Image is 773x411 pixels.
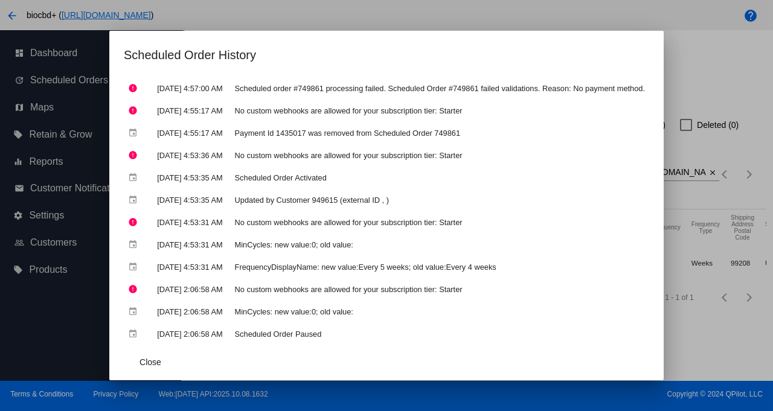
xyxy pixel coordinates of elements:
td: No custom webhooks are allowed for your subscription tier: Starter [232,145,648,166]
td: [DATE] 4:53:31 AM [154,256,230,278]
button: Close dialog [124,351,177,373]
td: FrequencyDisplayName: new value:Every 5 weeks; old value:Every 4 weeks [232,256,648,278]
td: Updated by Customer 949615 (external ID , ) [232,190,648,211]
td: [DATE] 4:53:35 AM [154,190,230,211]
td: [DATE] 2:06:58 AM [154,301,230,322]
td: [DATE] 4:53:31 AM [154,212,230,233]
td: [DATE] 4:55:17 AM [154,100,230,121]
span: Close [140,357,161,367]
td: No custom webhooks are allowed for your subscription tier: Starter [232,279,648,300]
td: No custom webhooks are allowed for your subscription tier: Starter [232,100,648,121]
td: [DATE] 4:55:17 AM [154,123,230,144]
mat-icon: event [128,168,143,187]
mat-icon: error [128,79,143,98]
mat-icon: event [128,235,143,254]
mat-icon: error [128,146,143,165]
mat-icon: error [128,280,143,299]
td: Scheduled Order Paused [232,323,648,345]
mat-icon: event [128,258,143,276]
td: [DATE] 4:53:36 AM [154,145,230,166]
td: Scheduled Order Activated [232,167,648,188]
td: [DATE] 4:53:31 AM [154,234,230,255]
mat-icon: event [128,302,143,321]
mat-icon: event [128,124,143,142]
h1: Scheduled Order History [124,45,649,65]
td: MinCycles: new value:0; old value: [232,234,648,255]
td: [DATE] 2:06:58 AM [154,323,230,345]
mat-icon: error [128,213,143,232]
td: No custom webhooks are allowed for your subscription tier: Starter [232,212,648,233]
mat-icon: event [128,325,143,343]
td: Payment Id 1435017 was removed from Scheduled Order 749861 [232,123,648,144]
mat-icon: error [128,101,143,120]
td: [DATE] 4:57:00 AM [154,78,230,99]
td: [DATE] 2:06:58 AM [154,279,230,300]
mat-icon: event [128,191,143,209]
td: [DATE] 4:53:35 AM [154,167,230,188]
td: MinCycles: new value:0; old value: [232,301,648,322]
td: Scheduled order #749861 processing failed. Scheduled Order #749861 failed validations. Reason: No... [232,78,648,99]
